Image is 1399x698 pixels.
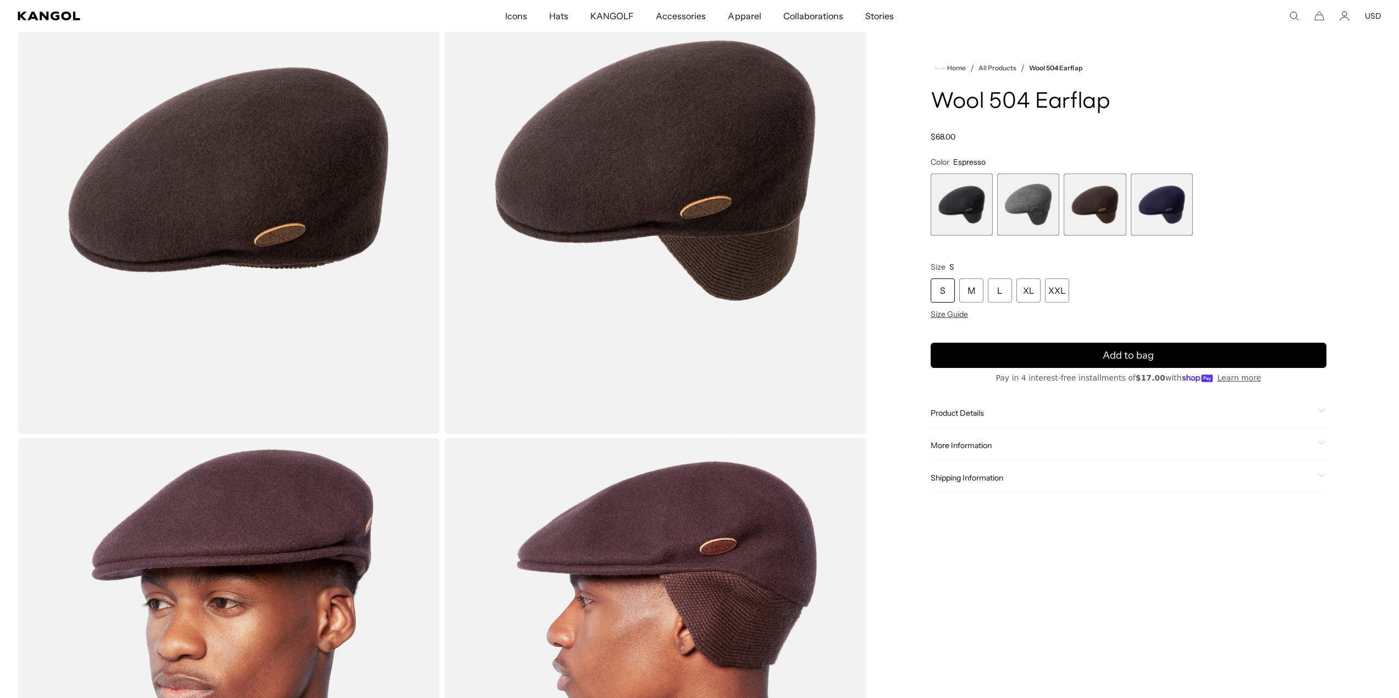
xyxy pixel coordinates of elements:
[931,90,1326,114] h1: Wool 504 Earflap
[1045,278,1069,303] div: XXL
[1131,174,1193,236] label: Navy
[931,309,968,319] span: Size Guide
[18,12,335,20] a: Kangol
[988,278,1012,303] div: L
[1131,174,1193,236] div: 4 of 4
[935,63,966,73] a: Home
[931,408,1313,418] span: Product Details
[1029,64,1082,72] a: Wool 504 Earflap
[966,62,974,75] li: /
[953,157,986,167] span: Espresso
[931,343,1326,368] button: Add to bag
[931,157,949,167] span: Color
[1016,278,1041,303] div: XL
[931,62,1326,75] nav: breadcrumbs
[1314,11,1324,21] button: Cart
[931,132,955,142] span: $68.00
[931,473,1313,483] span: Shipping Information
[1289,11,1299,21] summary: Search here
[1064,174,1126,236] div: 3 of 4
[959,278,983,303] div: M
[978,64,1016,72] a: All Products
[931,174,993,236] div: 1 of 4
[1340,11,1350,21] a: Account
[1103,348,1154,363] span: Add to bag
[1365,11,1381,21] button: USD
[1016,62,1025,75] li: /
[945,64,966,72] span: Home
[931,262,945,272] span: Size
[931,278,955,303] div: S
[931,174,993,236] label: Black
[997,174,1059,236] div: 2 of 4
[997,174,1059,236] label: Dark Flannel
[931,440,1313,450] span: More Information
[1064,174,1126,236] label: Espresso
[949,262,954,272] span: S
